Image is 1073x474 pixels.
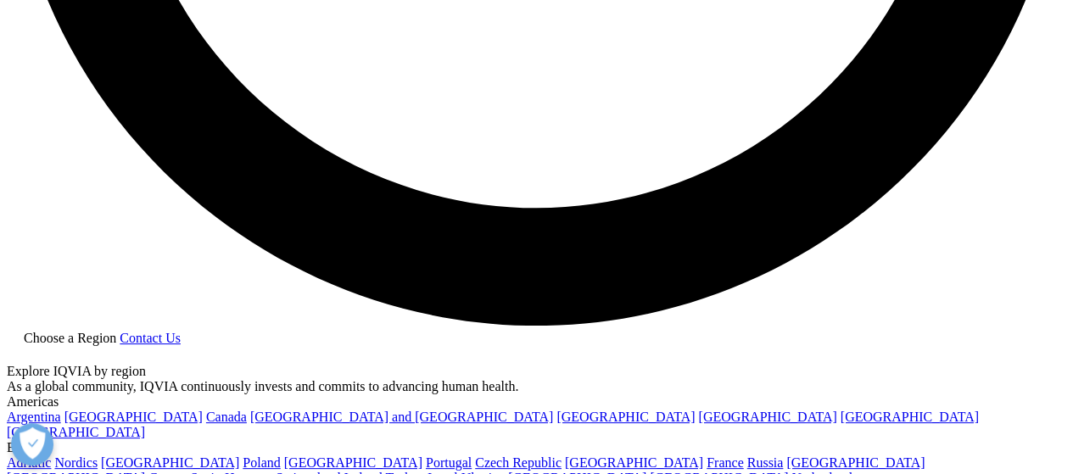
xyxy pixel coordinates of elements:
[707,455,744,470] a: France
[206,410,247,424] a: Canada
[54,455,98,470] a: Nordics
[565,455,703,470] a: [GEOGRAPHIC_DATA]
[24,331,116,345] span: Choose a Region
[120,331,181,345] a: Contact Us
[7,394,1066,410] div: Americas
[475,455,562,470] a: Czech Republic
[7,379,1066,394] div: As a global community, IQVIA continuously invests and commits to advancing human health.
[7,364,1066,379] div: Explore IQVIA by region
[426,455,472,470] a: Portugal
[243,455,280,470] a: Poland
[11,423,53,466] button: Open Preferences
[7,425,145,439] a: [GEOGRAPHIC_DATA]
[747,455,784,470] a: Russia
[7,410,61,424] a: Argentina
[250,410,553,424] a: [GEOGRAPHIC_DATA] and [GEOGRAPHIC_DATA]
[284,455,422,470] a: [GEOGRAPHIC_DATA]
[7,455,51,470] a: Adriatic
[7,440,1066,455] div: Europe
[64,410,203,424] a: [GEOGRAPHIC_DATA]
[556,410,695,424] a: [GEOGRAPHIC_DATA]
[101,455,239,470] a: [GEOGRAPHIC_DATA]
[698,410,836,424] a: [GEOGRAPHIC_DATA]
[841,410,979,424] a: [GEOGRAPHIC_DATA]
[786,455,925,470] a: [GEOGRAPHIC_DATA]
